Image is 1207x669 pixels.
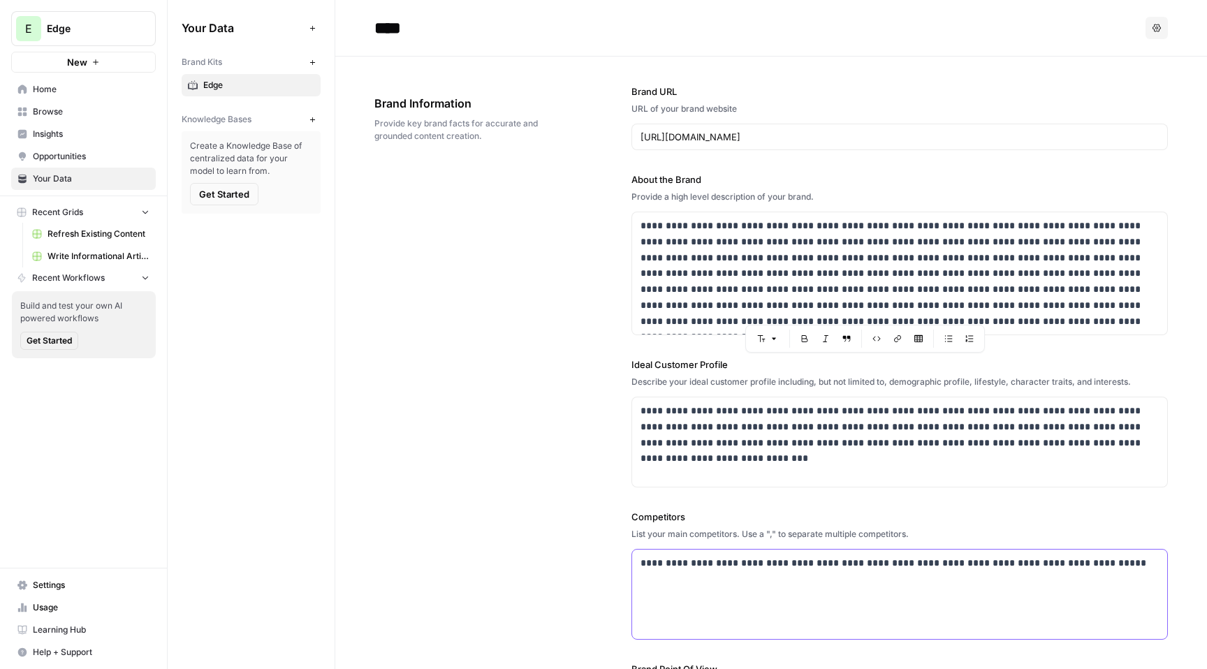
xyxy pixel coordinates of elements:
[631,84,1168,98] label: Brand URL
[32,206,83,219] span: Recent Grids
[11,78,156,101] a: Home
[33,150,149,163] span: Opportunities
[33,128,149,140] span: Insights
[641,130,1159,144] input: www.sundaysoccer.com
[47,22,131,36] span: Edge
[11,11,156,46] button: Workspace: Edge
[11,267,156,288] button: Recent Workflows
[11,123,156,145] a: Insights
[374,95,553,112] span: Brand Information
[20,300,147,325] span: Build and test your own AI powered workflows
[11,145,156,168] a: Opportunities
[33,579,149,591] span: Settings
[47,250,149,263] span: Write Informational Article
[26,245,156,267] a: Write Informational Article
[11,574,156,596] a: Settings
[182,56,222,68] span: Brand Kits
[182,74,321,96] a: Edge
[631,528,1168,541] div: List your main competitors. Use a "," to separate multiple competitors.
[190,183,258,205] button: Get Started
[47,228,149,240] span: Refresh Existing Content
[374,117,553,142] span: Provide key brand facts for accurate and grounded content creation.
[20,332,78,350] button: Get Started
[631,172,1168,186] label: About the Brand
[199,187,249,201] span: Get Started
[11,168,156,190] a: Your Data
[27,334,72,347] span: Get Started
[11,596,156,619] a: Usage
[33,172,149,185] span: Your Data
[67,55,87,69] span: New
[33,105,149,118] span: Browse
[182,20,304,36] span: Your Data
[33,646,149,659] span: Help + Support
[11,52,156,73] button: New
[11,202,156,223] button: Recent Grids
[26,223,156,245] a: Refresh Existing Content
[631,376,1168,388] div: Describe your ideal customer profile including, but not limited to, demographic profile, lifestyl...
[11,101,156,123] a: Browse
[25,20,32,37] span: E
[33,83,149,96] span: Home
[203,79,314,91] span: Edge
[631,358,1168,372] label: Ideal Customer Profile
[33,624,149,636] span: Learning Hub
[631,191,1168,203] div: Provide a high level description of your brand.
[32,272,105,284] span: Recent Workflows
[33,601,149,614] span: Usage
[11,641,156,663] button: Help + Support
[631,510,1168,524] label: Competitors
[11,619,156,641] a: Learning Hub
[182,113,251,126] span: Knowledge Bases
[631,103,1168,115] div: URL of your brand website
[190,140,312,177] span: Create a Knowledge Base of centralized data for your model to learn from.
